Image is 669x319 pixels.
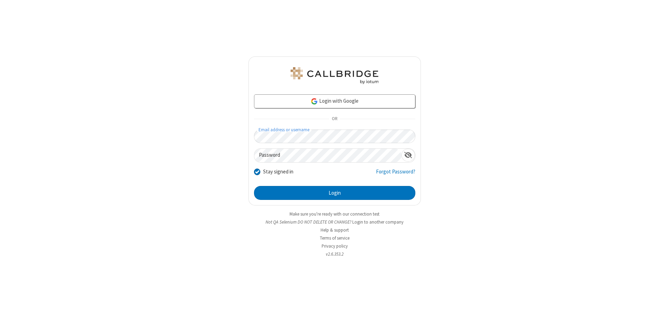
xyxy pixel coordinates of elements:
button: Login [254,186,415,200]
a: Login with Google [254,94,415,108]
span: OR [329,114,340,124]
li: v2.6.353.2 [248,251,421,257]
a: Forgot Password? [376,168,415,181]
a: Privacy policy [322,243,348,249]
li: Not QA Selenium DO NOT DELETE OR CHANGE? [248,219,421,225]
a: Make sure you're ready with our connection test [290,211,379,217]
input: Email address or username [254,130,415,143]
img: google-icon.png [310,98,318,105]
div: Show password [401,149,415,162]
input: Password [254,149,401,162]
label: Stay signed in [263,168,293,176]
a: Help & support [321,227,349,233]
button: Login to another company [352,219,403,225]
a: Terms of service [320,235,349,241]
img: QA Selenium DO NOT DELETE OR CHANGE [289,67,380,84]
